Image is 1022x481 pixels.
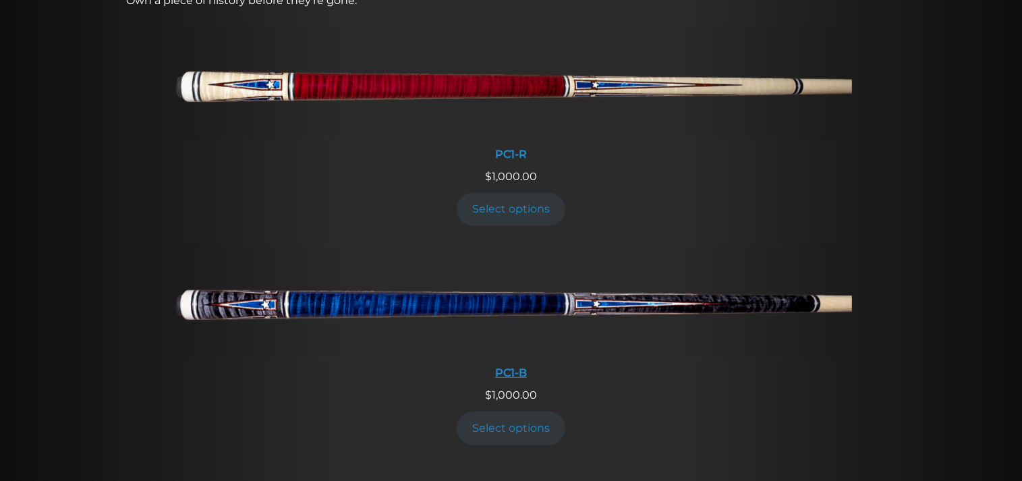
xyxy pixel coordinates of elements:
[485,389,492,401] span: $
[485,170,492,183] span: $
[171,26,852,169] a: PC1-R PC1-R
[171,245,852,358] img: PC1-B
[457,193,566,226] a: Add to cart: “PC1-R”
[485,389,537,401] span: 1,000.00
[171,245,852,387] a: PC1-B PC1-B
[171,366,852,379] div: PC1-B
[171,26,852,140] img: PC1-R
[485,170,537,183] span: 1,000.00
[457,412,566,445] a: Add to cart: “PC1-B”
[171,148,852,161] div: PC1-R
